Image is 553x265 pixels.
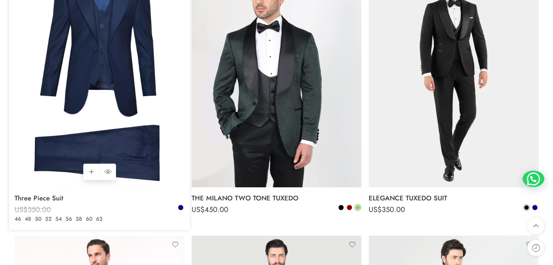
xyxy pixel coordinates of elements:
[15,213,28,224] span: US$
[53,215,64,223] a: 54
[15,191,184,205] a: Three Piece Suit
[369,204,382,215] span: US$
[369,204,405,215] bdi: 350.00
[192,204,228,215] bdi: 450.00
[84,215,94,223] a: 60
[354,204,361,211] a: Green
[15,204,51,215] bdi: 350.00
[177,204,184,211] a: Navy
[74,215,84,223] a: 58
[94,215,104,223] a: 62
[192,204,205,215] span: US$
[338,204,344,211] a: Black
[523,204,530,211] a: Black
[23,215,33,223] a: 48
[83,164,100,180] a: Select options for “Three Piece Suit”
[43,215,53,223] a: 52
[15,213,50,224] bdi: 175.00
[369,191,538,205] a: ELEGANCE TUXEDO SUIT
[346,204,353,211] a: Bordeaux
[100,164,116,180] a: QUICK SHOP
[64,215,74,223] a: 56
[192,191,361,205] a: THE MILANO TWO TONE TUXEDO
[532,204,538,211] a: Navy
[15,204,28,215] span: US$
[33,215,43,223] a: 50
[13,215,23,223] a: 46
